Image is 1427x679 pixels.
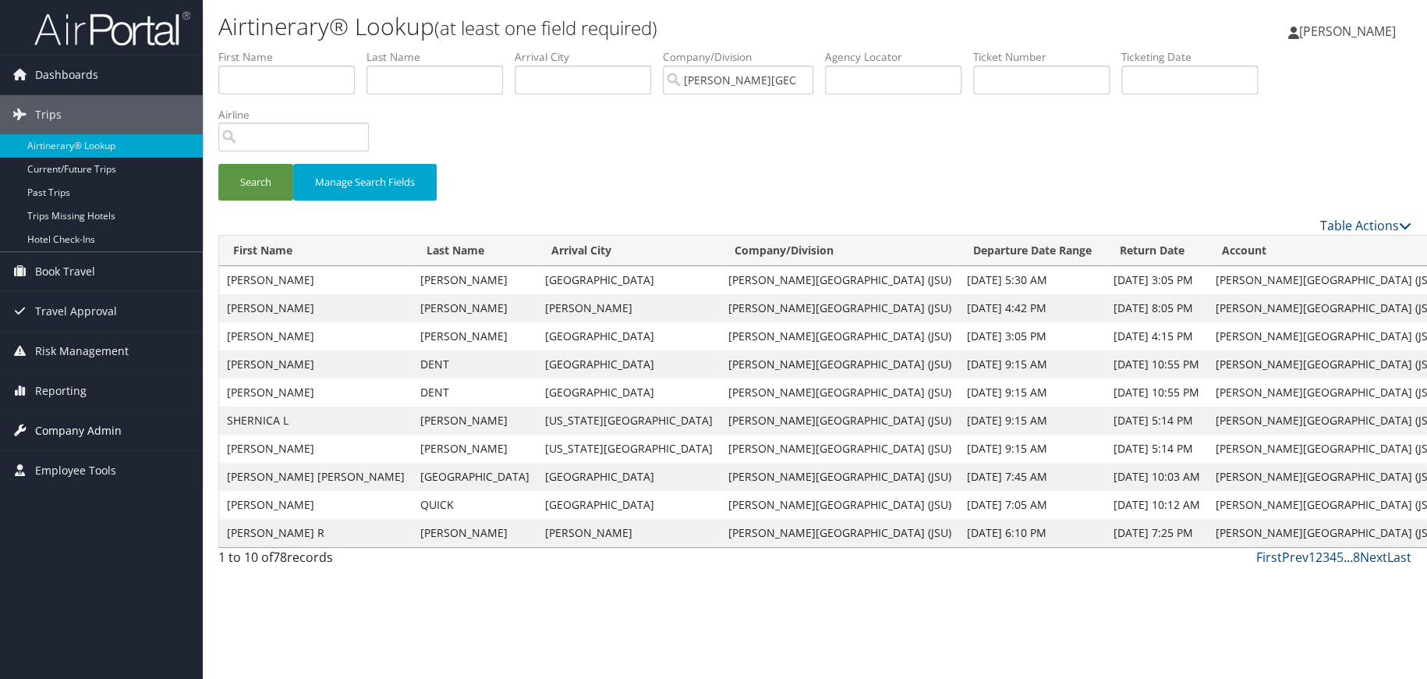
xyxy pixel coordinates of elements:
[537,519,721,547] td: [PERSON_NAME]
[219,350,413,379] td: [PERSON_NAME]
[537,407,721,435] td: [US_STATE][GEOGRAPHIC_DATA]
[1315,549,1323,566] a: 2
[35,292,117,331] span: Travel Approval
[537,236,721,266] th: Arrival City: activate to sort column ascending
[959,322,1106,350] td: [DATE] 3:05 PM
[1308,549,1315,566] a: 1
[1106,322,1208,350] td: [DATE] 4:15 PM
[35,371,87,411] span: Reporting
[537,266,721,294] td: [GEOGRAPHIC_DATA]
[219,379,413,407] td: [PERSON_NAME]
[959,294,1106,322] td: [DATE] 4:42 PM
[1106,266,1208,294] td: [DATE] 3:05 PM
[219,435,413,463] td: [PERSON_NAME]
[219,294,413,322] td: [PERSON_NAME]
[366,49,515,65] label: Last Name
[1106,491,1208,519] td: [DATE] 10:12 AM
[1256,549,1282,566] a: First
[959,379,1106,407] td: [DATE] 9:15 AM
[413,435,537,463] td: [PERSON_NAME]
[35,55,98,94] span: Dashboards
[959,350,1106,379] td: [DATE] 9:15 AM
[1106,379,1208,407] td: [DATE] 10:55 PM
[721,322,959,350] td: [PERSON_NAME][GEOGRAPHIC_DATA] (JSU)
[721,236,959,266] th: Company/Division
[959,407,1106,435] td: [DATE] 9:15 AM
[1106,463,1208,491] td: [DATE] 10:03 AM
[515,49,663,65] label: Arrival City
[1106,435,1208,463] td: [DATE] 5:14 PM
[413,322,537,350] td: [PERSON_NAME]
[218,10,1014,43] h1: Airtinerary® Lookup
[721,491,959,519] td: [PERSON_NAME][GEOGRAPHIC_DATA] (JSU)
[34,10,190,47] img: airportal-logo.png
[218,107,381,123] label: Airline
[721,435,959,463] td: [PERSON_NAME][GEOGRAPHIC_DATA] (JSU)
[721,266,959,294] td: [PERSON_NAME][GEOGRAPHIC_DATA] (JSU)
[219,491,413,519] td: [PERSON_NAME]
[413,519,537,547] td: [PERSON_NAME]
[1360,549,1387,566] a: Next
[219,322,413,350] td: [PERSON_NAME]
[537,379,721,407] td: [GEOGRAPHIC_DATA]
[219,519,413,547] td: [PERSON_NAME] R
[1288,8,1411,55] a: [PERSON_NAME]
[721,350,959,379] td: [PERSON_NAME][GEOGRAPHIC_DATA] (JSU)
[413,294,537,322] td: [PERSON_NAME]
[1299,23,1396,40] span: [PERSON_NAME]
[721,379,959,407] td: [PERSON_NAME][GEOGRAPHIC_DATA] (JSU)
[959,435,1106,463] td: [DATE] 9:15 AM
[1106,519,1208,547] td: [DATE] 7:25 PM
[413,350,537,379] td: DENT
[663,49,825,65] label: Company/Division
[537,322,721,350] td: [GEOGRAPHIC_DATA]
[218,548,499,574] div: 1 to 10 of records
[413,266,537,294] td: [PERSON_NAME]
[219,463,413,491] td: [PERSON_NAME] [PERSON_NAME]
[537,350,721,379] td: [GEOGRAPHIC_DATA]
[1330,549,1337,566] a: 4
[1320,217,1411,234] a: Table Actions
[413,236,537,266] th: Last Name: activate to sort column ascending
[959,266,1106,294] td: [DATE] 5:30 AM
[1106,236,1208,266] th: Return Date: activate to sort column ascending
[721,407,959,435] td: [PERSON_NAME][GEOGRAPHIC_DATA] (JSU)
[219,407,413,435] td: SHERNICA L
[1282,549,1308,566] a: Prev
[537,491,721,519] td: [GEOGRAPHIC_DATA]
[537,463,721,491] td: [GEOGRAPHIC_DATA]
[293,164,437,201] button: Manage Search Fields
[959,491,1106,519] td: [DATE] 7:05 AM
[721,519,959,547] td: [PERSON_NAME][GEOGRAPHIC_DATA] (JSU)
[1337,549,1344,566] a: 5
[35,332,129,371] span: Risk Management
[1323,549,1330,566] a: 3
[1106,350,1208,379] td: [DATE] 10:55 PM
[825,49,973,65] label: Agency Locator
[1121,49,1269,65] label: Ticketing Date
[1344,549,1353,566] span: …
[537,435,721,463] td: [US_STATE][GEOGRAPHIC_DATA]
[959,236,1106,266] th: Departure Date Range: activate to sort column ascending
[35,411,122,450] span: Company Admin
[35,451,116,490] span: Employee Tools
[959,463,1106,491] td: [DATE] 7:45 AM
[973,49,1121,65] label: Ticket Number
[1353,549,1360,566] a: 8
[1106,294,1208,322] td: [DATE] 8:05 PM
[959,519,1106,547] td: [DATE] 6:10 PM
[413,463,537,491] td: [GEOGRAPHIC_DATA]
[35,252,95,291] span: Book Travel
[1387,549,1411,566] a: Last
[1106,407,1208,435] td: [DATE] 5:14 PM
[434,15,657,41] small: (at least one field required)
[219,266,413,294] td: [PERSON_NAME]
[721,463,959,491] td: [PERSON_NAME][GEOGRAPHIC_DATA] (JSU)
[219,236,413,266] th: First Name: activate to sort column ascending
[721,294,959,322] td: [PERSON_NAME][GEOGRAPHIC_DATA] (JSU)
[537,294,721,322] td: [PERSON_NAME]
[35,95,62,134] span: Trips
[218,164,293,201] button: Search
[273,549,287,566] span: 78
[218,49,366,65] label: First Name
